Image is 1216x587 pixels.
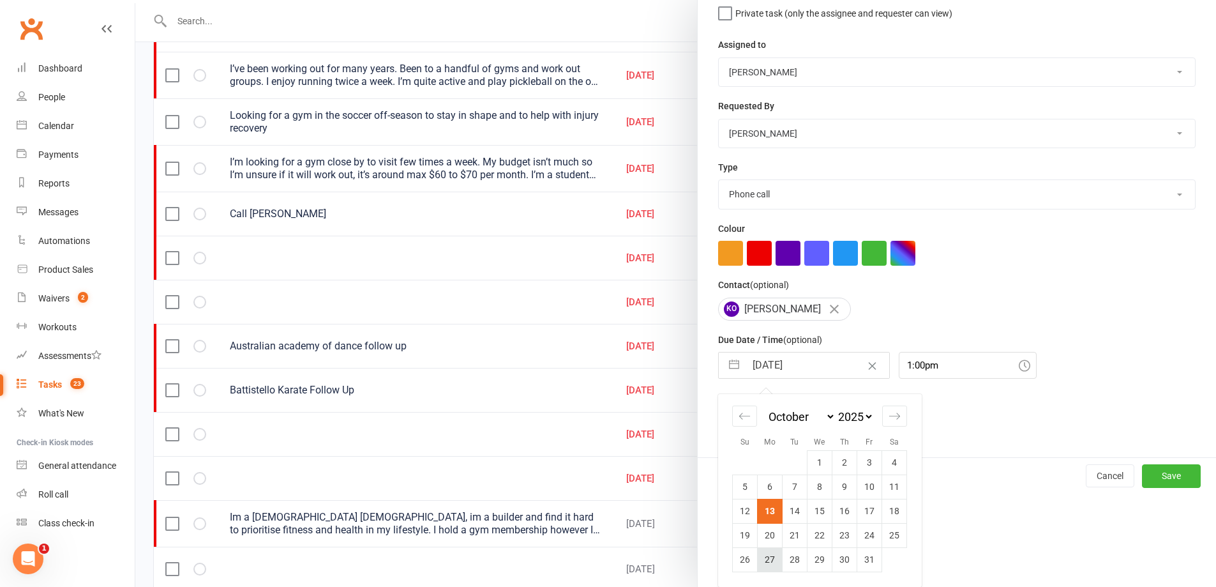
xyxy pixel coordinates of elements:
div: Reports [38,178,70,188]
label: Requested By [718,99,774,113]
label: Contact [718,278,789,292]
td: Saturday, October 4, 2025 [882,450,907,475]
td: Saturday, October 11, 2025 [882,475,907,499]
span: 2 [78,292,88,303]
div: What's New [38,408,84,418]
td: Thursday, October 23, 2025 [832,523,857,547]
div: Automations [38,236,90,246]
div: Workouts [38,322,77,332]
small: Th [840,438,849,446]
td: Tuesday, October 7, 2025 [783,475,807,499]
td: Monday, October 20, 2025 [758,523,783,547]
td: Friday, October 3, 2025 [857,450,882,475]
td: Wednesday, October 8, 2025 [807,475,832,499]
td: Friday, October 17, 2025 [857,499,882,523]
td: Monday, October 27, 2025 [758,547,783,572]
a: Reports [17,169,135,198]
td: Wednesday, October 29, 2025 [807,547,832,572]
a: Workouts [17,313,135,342]
a: What's New [17,399,135,428]
a: Dashboard [17,54,135,83]
small: Tu [790,438,799,446]
span: Private task (only the assignee and requester can view) [735,4,952,19]
a: Tasks 23 [17,370,135,399]
td: Thursday, October 30, 2025 [832,547,857,572]
label: Assigned to [718,38,766,52]
td: Sunday, October 19, 2025 [733,523,758,547]
td: Sunday, October 5, 2025 [733,475,758,499]
td: Thursday, October 2, 2025 [832,450,857,475]
td: Sunday, October 26, 2025 [733,547,758,572]
div: Assessments [38,351,101,361]
td: Friday, October 31, 2025 [857,547,882,572]
a: Calendar [17,112,135,141]
a: People [17,83,135,112]
label: Colour [718,222,745,236]
td: Selected. Monday, October 13, 2025 [758,499,783,523]
td: Saturday, October 18, 2025 [882,499,907,523]
small: Sa [890,438,899,446]
td: Sunday, October 12, 2025 [733,499,758,523]
td: Tuesday, October 21, 2025 [783,523,807,547]
span: 1 [39,544,49,554]
td: Tuesday, October 28, 2025 [783,547,807,572]
a: Automations [17,227,135,255]
small: (optional) [750,280,789,290]
td: Monday, October 6, 2025 [758,475,783,499]
a: Product Sales [17,255,135,284]
div: Messages [38,207,79,217]
small: Mo [764,438,776,446]
div: Calendar [38,121,74,131]
div: Calendar [718,394,921,587]
a: Assessments [17,342,135,370]
td: Thursday, October 9, 2025 [832,475,857,499]
div: People [38,92,65,102]
button: Clear Date [861,353,883,377]
div: General attendance [38,461,116,471]
small: (optional) [783,335,822,345]
div: Roll call [38,489,68,499]
span: KO [724,301,739,317]
span: 23 [70,378,84,389]
iframe: Intercom live chat [13,544,43,574]
div: [PERSON_NAME] [718,298,851,321]
div: Product Sales [38,264,93,275]
td: Wednesday, October 22, 2025 [807,523,832,547]
label: Type [718,160,738,174]
td: Friday, October 24, 2025 [857,523,882,547]
label: Email preferences [718,391,792,405]
div: Payments [38,149,79,160]
td: Saturday, October 25, 2025 [882,523,907,547]
div: Move backward to switch to the previous month. [732,406,757,427]
a: Waivers 2 [17,284,135,313]
div: Waivers [38,293,70,303]
a: General attendance kiosk mode [17,452,135,480]
td: Thursday, October 16, 2025 [832,499,857,523]
td: Friday, October 10, 2025 [857,475,882,499]
button: Cancel [1086,464,1134,487]
small: We [814,438,825,446]
a: Clubworx [15,13,47,45]
div: Tasks [38,379,62,390]
div: Move forward to switch to the next month. [882,406,907,427]
a: Roll call [17,480,135,509]
a: Messages [17,198,135,227]
a: Class kiosk mode [17,509,135,538]
button: Save [1142,464,1201,487]
div: Class check-in [38,518,94,528]
td: Tuesday, October 14, 2025 [783,499,807,523]
small: Su [740,438,749,446]
td: Wednesday, October 1, 2025 [807,450,832,475]
td: Wednesday, October 15, 2025 [807,499,832,523]
label: Due Date / Time [718,333,822,347]
div: Dashboard [38,63,82,73]
a: Payments [17,141,135,169]
small: Fr [866,438,873,446]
